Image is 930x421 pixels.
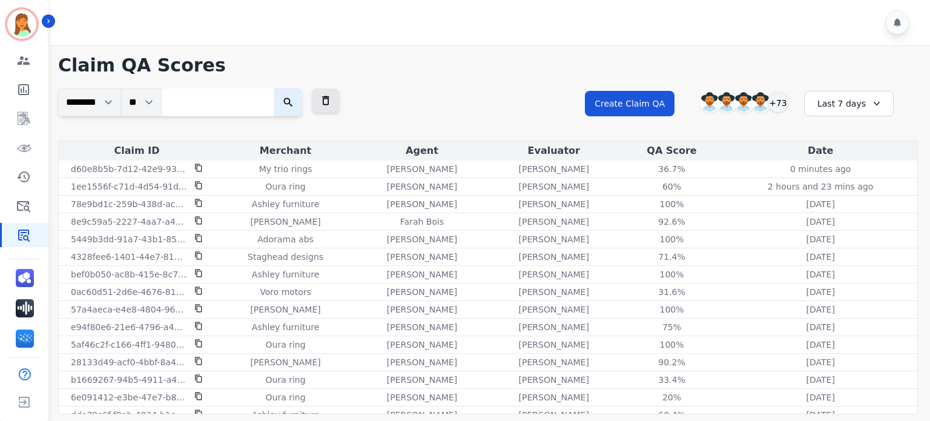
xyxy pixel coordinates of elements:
[400,216,444,228] p: Farah Bois
[806,233,835,245] p: [DATE]
[519,163,589,175] p: [PERSON_NAME]
[266,391,306,403] p: Oura ring
[806,198,835,210] p: [DATE]
[71,391,187,403] p: 6e091412-e3be-47e7-b806-c18d758819ce
[387,163,457,175] p: [PERSON_NAME]
[519,391,589,403] p: [PERSON_NAME]
[387,251,457,263] p: [PERSON_NAME]
[252,321,319,333] p: Ashley furniture
[71,198,187,210] p: 78e9bd1c-259b-438d-ac8d-e998966eceac
[645,251,699,263] div: 71.4%
[519,268,589,280] p: [PERSON_NAME]
[645,356,699,368] div: 90.2%
[806,321,835,333] p: [DATE]
[71,356,187,368] p: 28133d49-acf0-4bbf-8a40-9df346aec003
[804,91,894,116] div: Last 7 days
[7,10,36,39] img: Bordered avatar
[806,356,835,368] p: [DATE]
[387,268,457,280] p: [PERSON_NAME]
[645,303,699,316] div: 100%
[645,409,699,421] div: 60.4%
[71,321,187,333] p: e94f80e6-21e6-4796-a4ad-845196c452d8
[806,268,835,280] p: [DATE]
[645,339,699,351] div: 100%
[645,216,699,228] div: 92.6%
[790,163,851,175] p: 0 minutes ago
[71,303,187,316] p: 57a4aeca-e4e8-4804-96b6-bf39d7f1c307
[726,144,915,158] div: Date
[71,216,187,228] p: 8e9c59a5-2227-4aa7-a435-426e7fdb057e
[519,374,589,386] p: [PERSON_NAME]
[645,198,699,210] div: 100%
[71,251,187,263] p: 4328fee6-1401-44e7-814b-b81243b1c27a
[266,374,306,386] p: Oura ring
[71,233,187,245] p: 5449b3dd-91a7-43b1-85df-fab6e514bca5
[252,198,319,210] p: Ashley furniture
[806,286,835,298] p: [DATE]
[61,144,213,158] div: Claim ID
[768,92,788,113] div: +73
[71,268,187,280] p: bef0b050-ac8b-415e-8c7a-ed1330f4f300
[645,391,699,403] div: 20%
[806,374,835,386] p: [DATE]
[519,216,589,228] p: [PERSON_NAME]
[490,144,618,158] div: Evaluator
[645,286,699,298] div: 31.6%
[645,233,699,245] div: 100%
[387,181,457,193] p: [PERSON_NAME]
[519,339,589,351] p: [PERSON_NAME]
[645,268,699,280] div: 100%
[806,391,835,403] p: [DATE]
[519,181,589,193] p: [PERSON_NAME]
[250,303,320,316] p: [PERSON_NAME]
[645,181,699,193] div: 60%
[58,55,918,76] h1: Claim QA Scores
[519,233,589,245] p: [PERSON_NAME]
[259,163,312,175] p: My trio rings
[71,339,187,351] p: 5af46c2f-c166-4ff1-9480-6f09f0b3170e
[806,303,835,316] p: [DATE]
[519,303,589,316] p: [PERSON_NAME]
[71,181,187,193] p: 1ee1556f-c71d-4d54-91db-457daa1423f9
[217,144,354,158] div: Merchant
[387,286,457,298] p: [PERSON_NAME]
[387,303,457,316] p: [PERSON_NAME]
[519,198,589,210] p: [PERSON_NAME]
[387,374,457,386] p: [PERSON_NAME]
[260,286,311,298] p: Voro motors
[71,374,187,386] p: b1669267-94b5-4911-a44f-ea3591deb41b
[768,181,873,193] p: 2 hours and 23 mins ago
[266,181,306,193] p: Oura ring
[257,233,314,245] p: Adorama abs
[806,251,835,263] p: [DATE]
[387,391,457,403] p: [PERSON_NAME]
[622,144,722,158] div: QA Score
[250,216,320,228] p: [PERSON_NAME]
[645,163,699,175] div: 36.7%
[519,321,589,333] p: [PERSON_NAME]
[519,409,589,421] p: [PERSON_NAME]
[387,409,457,421] p: [PERSON_NAME]
[252,268,319,280] p: Ashley furniture
[519,286,589,298] p: [PERSON_NAME]
[387,356,457,368] p: [PERSON_NAME]
[71,409,187,421] p: dde79c6f-f9ab-4834-b1c8-8e521fd73cd1
[519,251,589,263] p: [PERSON_NAME]
[71,163,187,175] p: d60e8b5b-7d12-42e9-9328-b3967cd5a013
[806,409,835,421] p: [DATE]
[387,339,457,351] p: [PERSON_NAME]
[387,198,457,210] p: [PERSON_NAME]
[806,216,835,228] p: [DATE]
[248,251,323,263] p: Staghead designs
[387,321,457,333] p: [PERSON_NAME]
[266,339,306,351] p: Oura ring
[387,233,457,245] p: [PERSON_NAME]
[645,321,699,333] div: 75%
[250,356,320,368] p: [PERSON_NAME]
[71,286,187,298] p: 0ac60d51-2d6e-4676-8113-af5f42dde11d
[519,356,589,368] p: [PERSON_NAME]
[252,409,319,421] p: Ashley furniture
[358,144,486,158] div: Agent
[645,374,699,386] div: 33.4%
[585,91,674,116] button: Create Claim QA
